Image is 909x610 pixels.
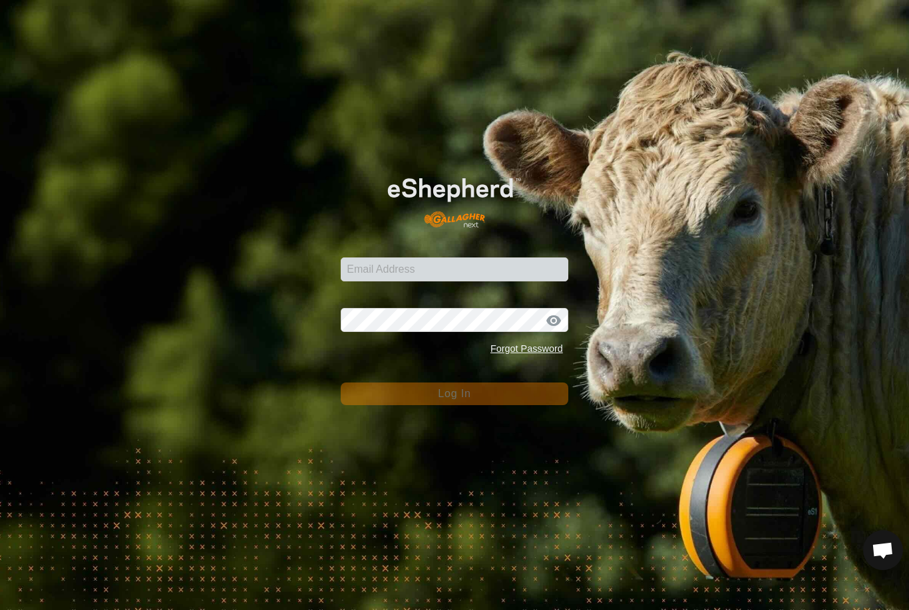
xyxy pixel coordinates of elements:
button: Log In [341,382,568,405]
div: Open chat [863,530,903,570]
input: Email Address [341,257,568,281]
a: Forgot Password [490,343,563,354]
img: E-shepherd Logo [363,159,545,236]
span: Log In [438,388,470,399]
